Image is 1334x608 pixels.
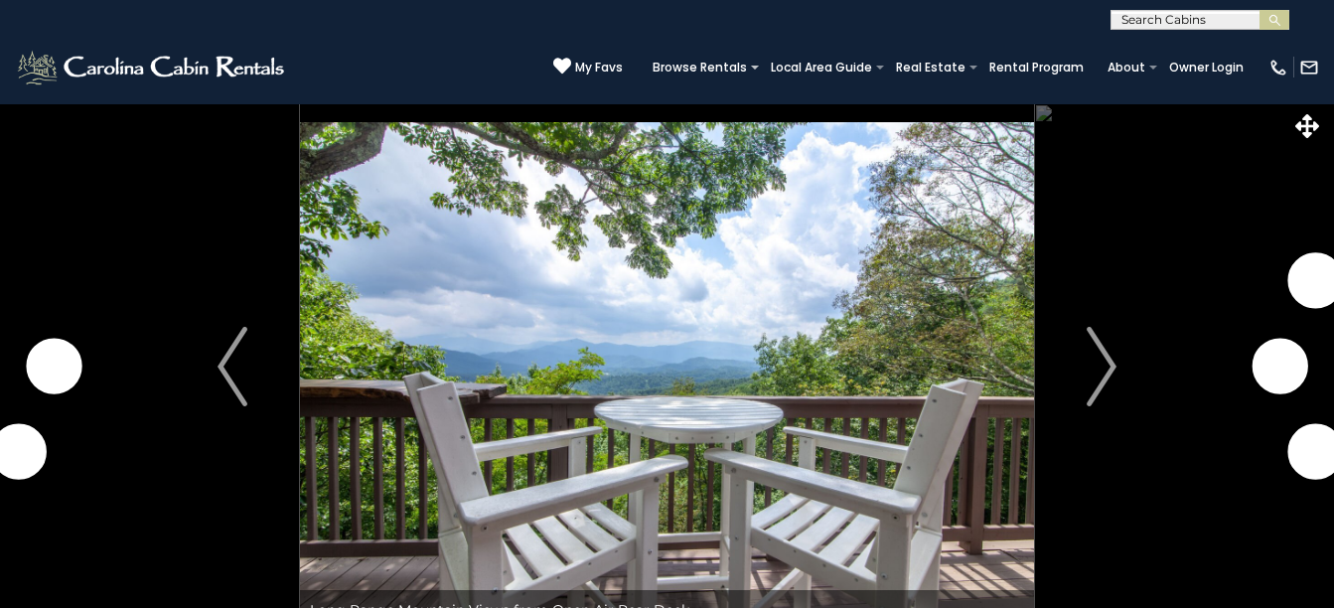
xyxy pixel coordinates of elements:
[15,48,290,87] img: White-1-2.png
[1268,58,1288,77] img: phone-regular-white.png
[218,327,247,406] img: arrow
[575,59,623,76] span: My Favs
[1098,54,1155,81] a: About
[643,54,757,81] a: Browse Rentals
[761,54,882,81] a: Local Area Guide
[553,57,623,77] a: My Favs
[1159,54,1254,81] a: Owner Login
[1087,327,1116,406] img: arrow
[1299,58,1319,77] img: mail-regular-white.png
[979,54,1094,81] a: Rental Program
[886,54,975,81] a: Real Estate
